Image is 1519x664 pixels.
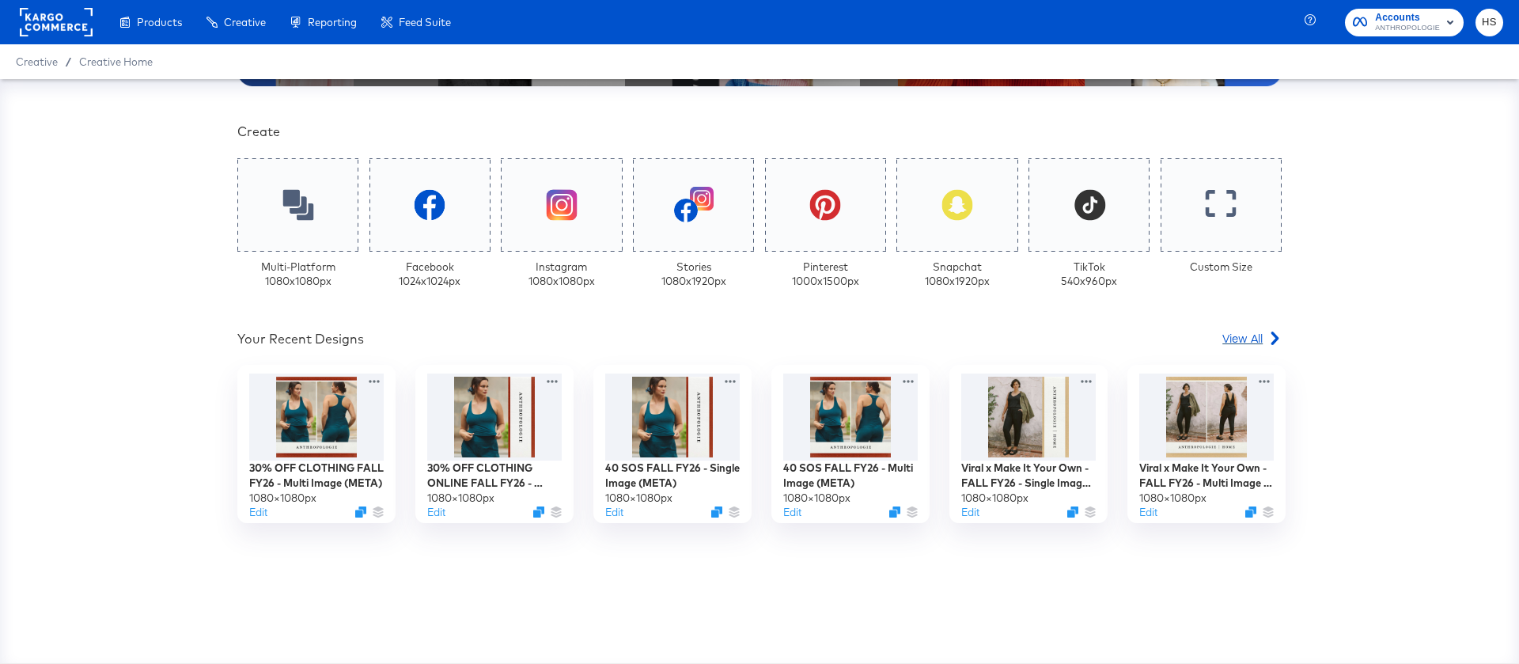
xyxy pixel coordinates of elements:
[237,123,1282,141] div: Create
[1375,9,1440,26] span: Accounts
[783,491,850,506] div: 1080 × 1080 px
[792,260,859,289] div: Pinterest 1000 x 1500 px
[1190,260,1252,275] div: Custom Size
[427,491,494,506] div: 1080 × 1080 px
[661,260,726,289] div: Stories 1080 x 1920 px
[308,16,357,28] span: Reporting
[605,461,740,490] div: 40 SOS FALL FY26 - Single Image (META)
[137,16,182,28] span: Products
[1375,22,1440,35] span: ANTHROPOLOGIE
[533,507,544,518] svg: Duplicate
[771,365,930,523] div: 40 SOS FALL FY26 - Multi Image (META)1080×1080pxEditDuplicate
[427,505,445,520] button: Edit
[1345,9,1464,36] button: AccountsANTHROPOLOGIE
[237,365,396,523] div: 30% OFF CLOTHING FALL FY26 - Multi Image (META)1080×1080pxEditDuplicate
[224,16,266,28] span: Creative
[58,55,79,68] span: /
[16,55,58,68] span: Creative
[961,491,1028,506] div: 1080 × 1080 px
[79,55,153,68] a: Creative Home
[1067,507,1078,518] svg: Duplicate
[1245,507,1256,518] svg: Duplicate
[1222,330,1263,346] span: View All
[889,507,900,518] svg: Duplicate
[399,16,451,28] span: Feed Suite
[427,461,562,490] div: 30% OFF CLOTHING ONLINE FALL FY26 - Single Image (META)
[1139,491,1206,506] div: 1080 × 1080 px
[605,491,672,506] div: 1080 × 1080 px
[783,461,918,490] div: 40 SOS FALL FY26 - Multi Image (META)
[1482,13,1497,32] span: HS
[355,507,366,518] svg: Duplicate
[261,260,335,289] div: Multi-Platform 1080 x 1080 px
[1139,505,1157,520] button: Edit
[1475,9,1503,36] button: HS
[1222,330,1282,353] a: View All
[961,505,979,520] button: Edit
[925,260,990,289] div: Snapchat 1080 x 1920 px
[1061,260,1117,289] div: TikTok 540 x 960 px
[1139,461,1274,490] div: Viral x Make It Your Own - FALL FY26 - Multi Image (META)
[711,507,722,518] svg: Duplicate
[949,365,1108,523] div: Viral x Make It Your Own - FALL FY26 - Single Image (META)1080×1080pxEditDuplicate
[249,461,384,490] div: 30% OFF CLOTHING FALL FY26 - Multi Image (META)
[783,505,801,520] button: Edit
[593,365,752,523] div: 40 SOS FALL FY26 - Single Image (META)1080×1080pxEditDuplicate
[1127,365,1286,523] div: Viral x Make It Your Own - FALL FY26 - Multi Image (META)1080×1080pxEditDuplicate
[961,461,1096,490] div: Viral x Make It Your Own - FALL FY26 - Single Image (META)
[528,260,595,289] div: Instagram 1080 x 1080 px
[399,260,460,289] div: Facebook 1024 x 1024 px
[237,330,364,348] div: Your Recent Designs
[249,491,316,506] div: 1080 × 1080 px
[415,365,574,523] div: 30% OFF CLOTHING ONLINE FALL FY26 - Single Image (META)1080×1080pxEditDuplicate
[249,505,267,520] button: Edit
[605,505,623,520] button: Edit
